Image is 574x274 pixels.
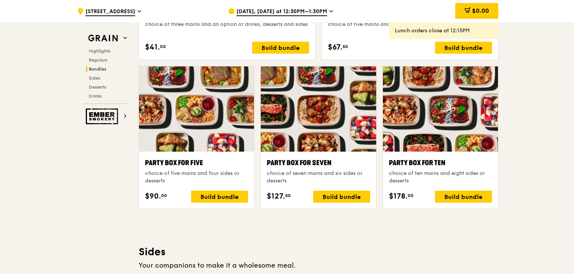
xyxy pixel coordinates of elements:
span: 50 [342,44,348,50]
div: Party Box for Seven [267,158,370,168]
span: 00 [408,193,414,199]
span: $0.00 [472,7,489,14]
span: $178. [389,191,408,202]
span: [DATE], [DATE] at 12:30PM–1:30PM [236,8,327,16]
span: 00 [161,193,167,199]
img: Ember Smokery web logo [86,108,120,124]
div: Build bundle [252,42,309,54]
span: $41. [145,42,160,53]
div: Build bundle [191,191,248,203]
span: $90. [145,191,161,202]
div: choice of ten mains and eight sides or desserts [389,170,492,185]
div: Party Box for Five [145,158,248,168]
h3: Sides [139,245,498,259]
div: Lunch orders close at 12:15PM [395,27,492,35]
span: Drinks [89,93,102,99]
div: Party Box for Ten [389,158,492,168]
span: Desserts [89,84,106,90]
span: Bundles [89,66,106,72]
span: Highlights [89,48,110,54]
div: Build bundle [313,191,370,203]
div: choice of five mains and four sides or desserts [145,170,248,185]
span: [STREET_ADDRESS] [85,8,135,16]
div: Build bundle [435,191,492,203]
img: Grain web logo [86,32,120,45]
span: Sides [89,75,100,81]
div: Your companions to make it a wholesome meal. [139,260,498,271]
span: 50 [285,193,291,199]
div: choice of five mains and an option of drinks, desserts and sides [328,21,492,28]
div: choice of seven mains and six sides or desserts [267,170,370,185]
span: $67. [328,42,342,53]
div: Build bundle [435,42,492,54]
span: 00 [160,44,166,50]
div: choice of three mains and an option of drinks, desserts and sides [145,21,309,28]
span: $127. [267,191,285,202]
span: Regulars [89,57,107,63]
